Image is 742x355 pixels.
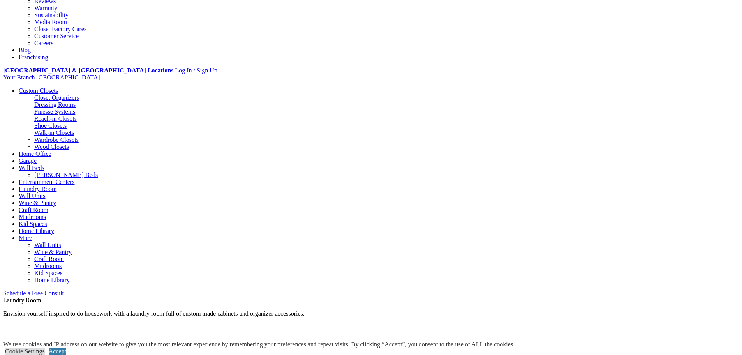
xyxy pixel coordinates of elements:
[34,122,67,129] a: Shoe Closets
[34,249,72,255] a: Wine & Pantry
[34,108,75,115] a: Finesse Systems
[19,228,54,234] a: Home Library
[5,348,45,355] a: Cookie Settings
[34,171,98,178] a: [PERSON_NAME] Beds
[34,101,76,108] a: Dressing Rooms
[34,33,79,39] a: Customer Service
[19,200,56,206] a: Wine & Pantry
[34,143,69,150] a: Wood Closets
[3,74,35,81] span: Your Branch
[3,74,100,81] a: Your Branch [GEOGRAPHIC_DATA]
[19,235,32,241] a: More menu text will display only on big screen
[34,12,69,18] a: Sustainability
[34,19,67,25] a: Media Room
[19,214,46,220] a: Mudrooms
[3,341,515,348] div: We use cookies and IP address on our website to give you the most relevant experience by remember...
[19,185,56,192] a: Laundry Room
[34,136,79,143] a: Wardrobe Closets
[34,129,74,136] a: Walk-in Closets
[34,26,86,32] a: Closet Factory Cares
[19,221,47,227] a: Kid Spaces
[19,178,75,185] a: Entertainment Centers
[34,242,61,248] a: Wall Units
[19,47,31,53] a: Blog
[34,277,70,283] a: Home Library
[19,150,51,157] a: Home Office
[34,5,57,11] a: Warranty
[34,115,77,122] a: Reach-in Closets
[19,87,58,94] a: Custom Closets
[34,40,53,46] a: Careers
[19,193,45,199] a: Wall Units
[19,54,48,60] a: Franchising
[3,297,41,304] span: Laundry Room
[34,256,64,262] a: Craft Room
[175,67,217,74] a: Log In / Sign Up
[34,263,62,269] a: Mudrooms
[34,94,79,101] a: Closet Organizers
[19,207,48,213] a: Craft Room
[3,310,739,317] p: Envision yourself inspired to do housework with a laundry room full of custom made cabinets and o...
[36,74,100,81] span: [GEOGRAPHIC_DATA]
[3,290,64,297] a: Schedule a Free Consult (opens a dropdown menu)
[19,164,44,171] a: Wall Beds
[34,270,62,276] a: Kid Spaces
[3,67,173,74] a: [GEOGRAPHIC_DATA] & [GEOGRAPHIC_DATA] Locations
[19,157,37,164] a: Garage
[49,348,66,355] a: Accept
